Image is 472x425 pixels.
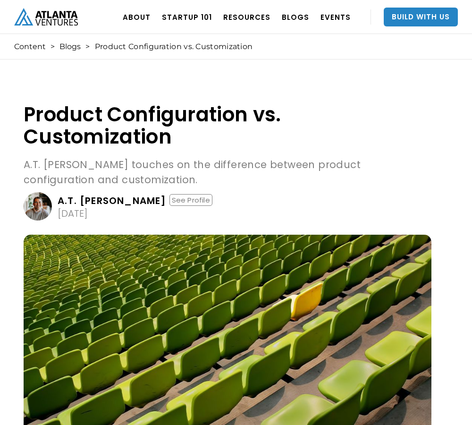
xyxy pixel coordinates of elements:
[24,157,431,187] p: A.T. [PERSON_NAME] touches on the difference between product configuration and customization.
[320,4,351,30] a: EVENTS
[169,194,212,206] div: See Profile
[24,192,431,221] a: A.T. [PERSON_NAME]See Profile[DATE]
[95,42,253,51] div: Product Configuration vs. Customization
[14,42,46,51] a: Content
[59,42,81,51] a: Blogs
[123,4,151,30] a: ABOUT
[24,103,431,148] h1: Product Configuration vs. Customization
[282,4,309,30] a: BLOGS
[85,42,90,51] div: >
[58,196,167,205] div: A.T. [PERSON_NAME]
[384,8,458,26] a: Build With Us
[51,42,55,51] div: >
[162,4,212,30] a: Startup 101
[223,4,270,30] a: RESOURCES
[58,209,88,218] div: [DATE]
